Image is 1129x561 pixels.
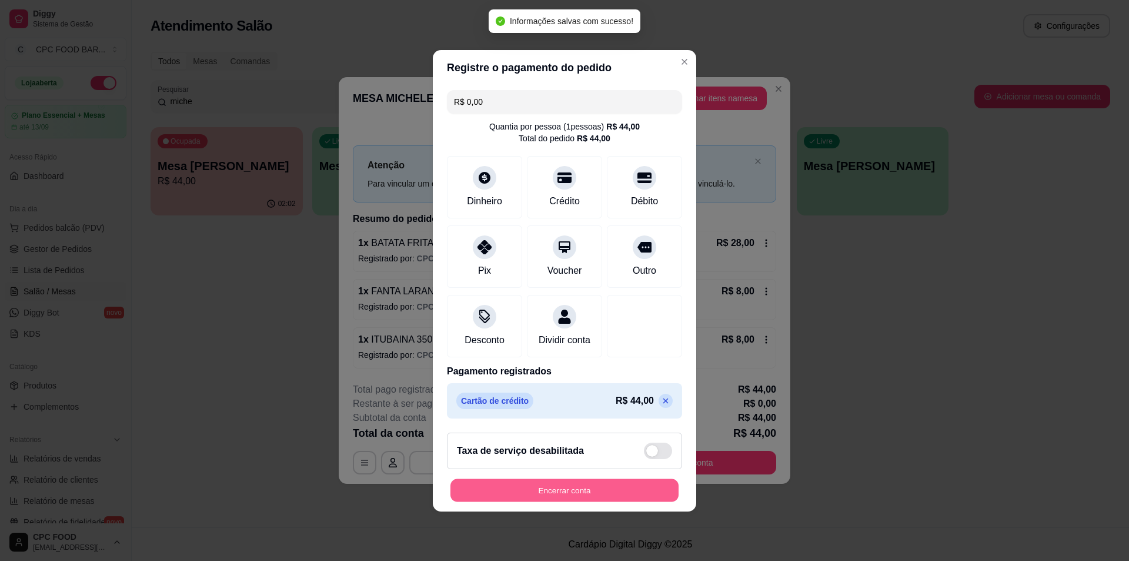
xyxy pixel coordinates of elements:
p: R$ 44,00 [616,394,654,408]
p: Cartão de crédito [456,393,533,409]
div: Dinheiro [467,194,502,208]
div: R$ 44,00 [577,132,610,144]
button: Close [675,52,694,71]
header: Registre o pagamento do pedido [433,50,696,85]
p: Pagamento registrados [447,364,682,379]
div: Voucher [547,264,582,278]
div: Crédito [549,194,580,208]
input: Ex.: hambúrguer de cordeiro [454,90,675,114]
div: Dividir conta [539,333,590,347]
span: Informações salvas com sucesso! [510,16,633,26]
div: R$ 44,00 [606,121,640,132]
div: Desconto [465,333,505,347]
button: Encerrar conta [450,479,679,502]
h2: Taxa de serviço desabilitada [457,444,584,458]
div: Total do pedido [519,132,610,144]
div: Débito [631,194,658,208]
div: Quantia por pessoa ( 1 pessoas) [489,121,640,132]
div: Outro [633,264,656,278]
div: Pix [478,264,491,278]
span: check-circle [496,16,505,26]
